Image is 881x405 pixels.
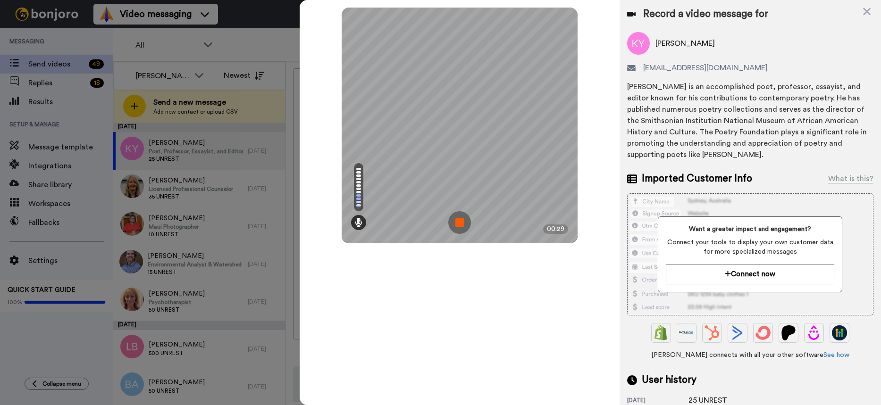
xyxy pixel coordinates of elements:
[730,325,745,340] img: ActiveCampaign
[666,224,834,234] span: Want a greater impact and engagement?
[643,62,768,74] span: [EMAIL_ADDRESS][DOMAIN_NAME]
[627,350,873,360] span: [PERSON_NAME] connects with all your other software
[627,81,873,160] div: [PERSON_NAME] is an accomplished poet, professor, essayist, and editor known for his contribution...
[679,325,694,340] img: Ontraport
[755,325,771,340] img: ConvertKit
[666,264,834,284] button: Connect now
[705,325,720,340] img: Hubspot
[642,373,696,387] span: User history
[823,352,849,358] a: See how
[666,238,834,256] span: Connect your tools to display your own customer data for more specialized messages
[642,172,752,186] span: Imported Customer Info
[543,224,568,234] div: 00:29
[832,325,847,340] img: GoHighLevel
[806,325,822,340] img: Drip
[828,173,873,184] div: What is this?
[448,211,471,234] img: ic_record_stop.svg
[654,325,669,340] img: Shopify
[781,325,796,340] img: Patreon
